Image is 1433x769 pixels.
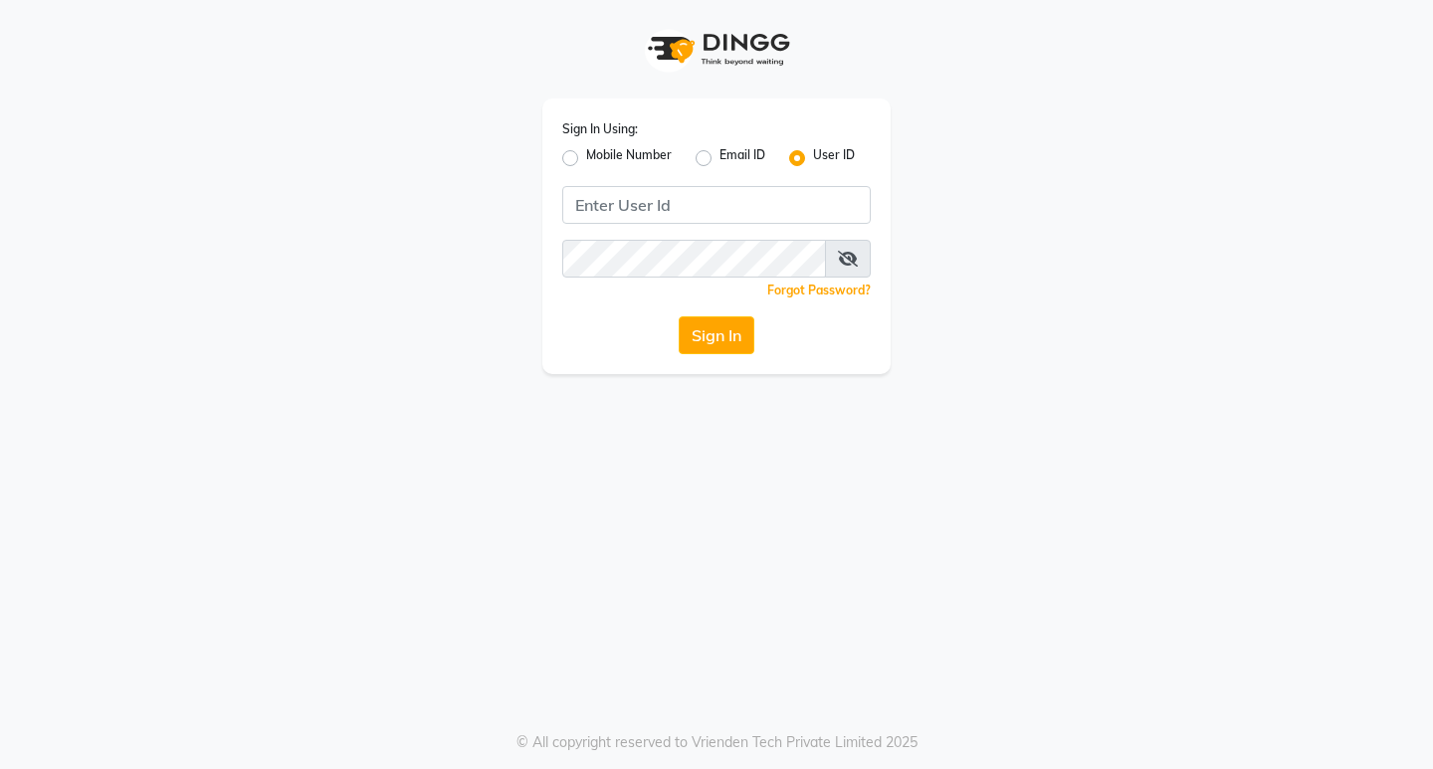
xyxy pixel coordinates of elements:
label: Mobile Number [586,146,672,170]
input: Username [562,186,871,224]
label: User ID [813,146,855,170]
button: Sign In [679,316,754,354]
a: Forgot Password? [767,283,871,297]
img: logo1.svg [637,20,796,79]
input: Username [562,240,826,278]
label: Email ID [719,146,765,170]
label: Sign In Using: [562,120,638,138]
